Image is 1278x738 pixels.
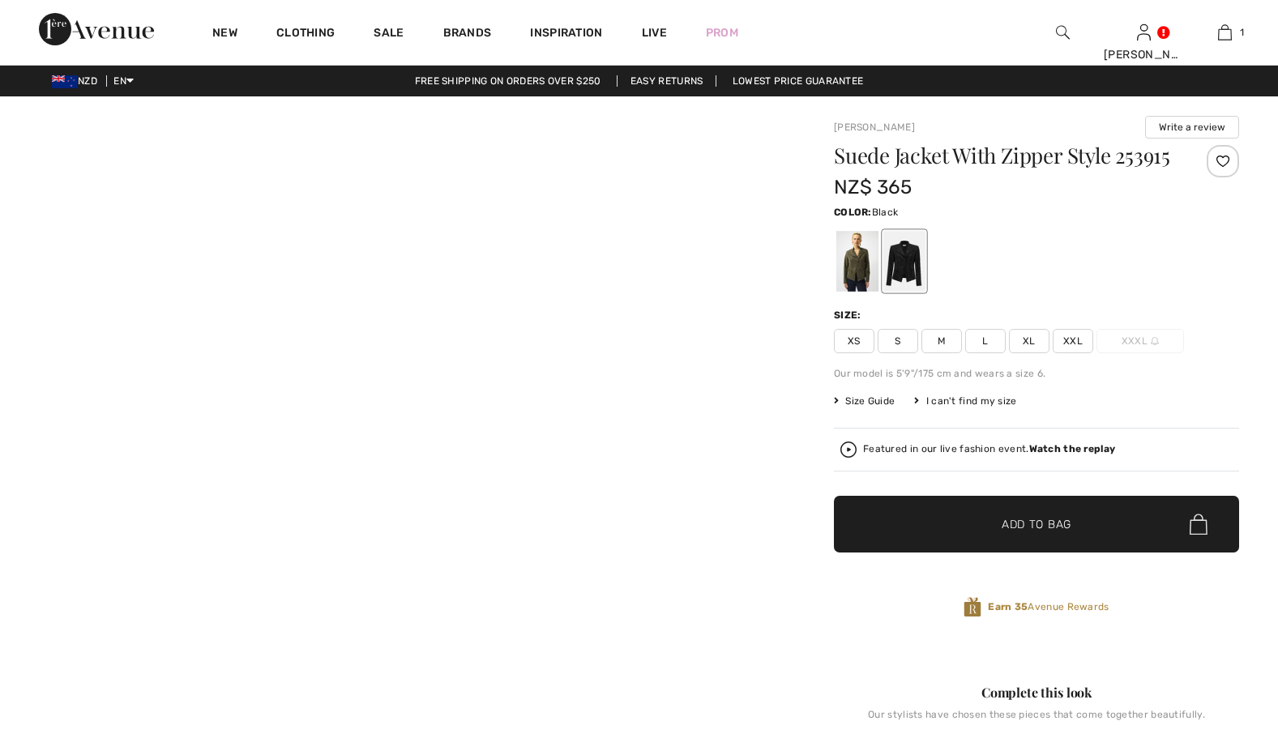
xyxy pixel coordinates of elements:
[1009,329,1049,353] span: XL
[706,24,738,41] a: Prom
[1096,329,1184,353] span: XXXL
[276,26,335,43] a: Clothing
[878,329,918,353] span: S
[1151,337,1159,345] img: ring-m.svg
[530,26,602,43] span: Inspiration
[1029,443,1116,454] strong: Watch the replay
[1218,23,1232,42] img: My Bag
[52,75,104,87] span: NZD
[834,329,874,353] span: XS
[52,75,78,88] img: New Zealand Dollar
[1056,23,1070,42] img: search the website
[836,231,878,292] div: Avocado
[965,329,1006,353] span: L
[914,394,1016,408] div: I can't find my size
[443,26,492,43] a: Brands
[872,207,899,218] span: Black
[834,394,895,408] span: Size Guide
[921,329,962,353] span: M
[1137,24,1151,40] a: Sign In
[840,442,857,458] img: Watch the replay
[834,683,1239,702] div: Complete this look
[720,75,877,87] a: Lowest Price Guarantee
[1240,25,1244,40] span: 1
[834,145,1172,166] h1: Suede Jacket With Zipper Style 253915
[1002,516,1071,533] span: Add to Bag
[1145,116,1239,139] button: Write a review
[834,308,865,322] div: Size:
[39,13,154,45] img: 1ère Avenue
[834,496,1239,552] button: Add to Bag
[212,26,237,43] a: New
[374,26,404,43] a: Sale
[834,176,912,198] span: NZ$ 365
[988,601,1028,612] strong: Earn 35
[834,709,1239,733] div: Our stylists have chosen these pieces that come together beautifully.
[402,75,614,87] a: Free shipping on orders over $250
[1185,23,1264,42] a: 1
[883,231,925,292] div: Black
[834,207,872,218] span: Color:
[1053,329,1093,353] span: XXL
[988,599,1109,614] span: Avenue Rewards
[617,75,717,87] a: Easy Returns
[642,24,667,41] a: Live
[1190,514,1207,535] img: Bag.svg
[834,366,1239,381] div: Our model is 5'9"/175 cm and wears a size 6.
[113,75,134,87] span: EN
[964,596,981,618] img: Avenue Rewards
[834,122,915,133] a: [PERSON_NAME]
[398,96,796,295] video: Your browser does not support the video tag.
[863,444,1115,454] div: Featured in our live fashion event.
[1104,46,1183,63] div: [PERSON_NAME]
[1137,23,1151,42] img: My Info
